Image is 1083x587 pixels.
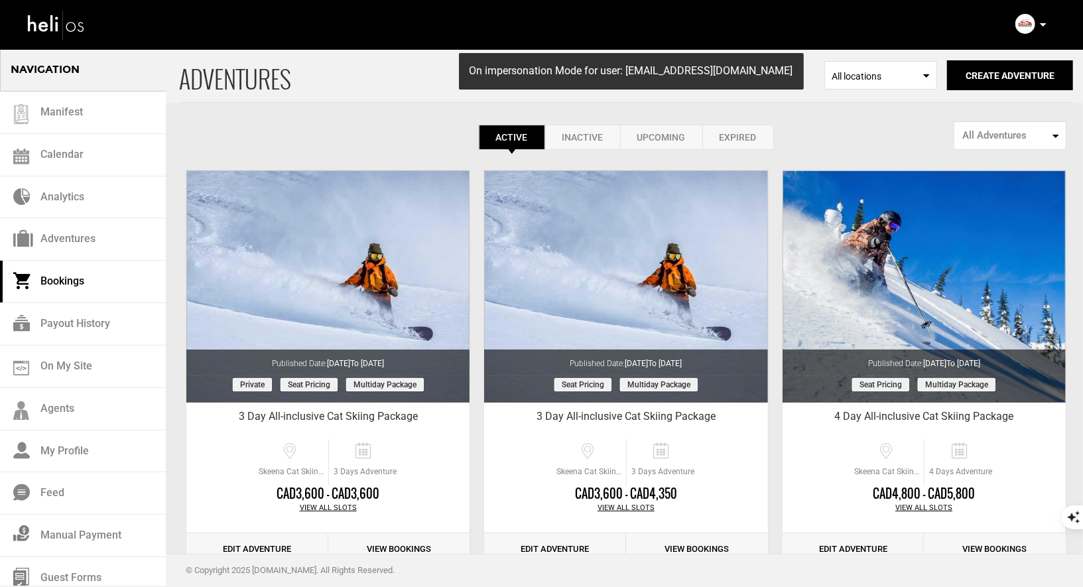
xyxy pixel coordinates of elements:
span: to [DATE] [350,359,384,368]
a: Edit Adventure [186,533,328,566]
span: 3 Days Adventure [329,466,401,478]
div: View All Slots [484,503,767,513]
img: guest-list.svg [11,104,31,124]
span: ADVENTURES [179,48,824,102]
span: Skeena Cat Skiing Base Camp, Kitimat-Stikine B, [GEOGRAPHIC_DATA], [GEOGRAPHIC_DATA] [553,466,626,478]
a: Edit Adventure [484,533,626,566]
div: 4 Day All-inclusive Cat Skiing Package [783,409,1066,429]
img: heli-logo [27,7,86,42]
a: Edit Adventure [783,533,924,566]
span: [DATE] [327,359,384,368]
div: Published Date: [186,350,470,369]
div: View All Slots [783,503,1066,513]
div: 3 Day All-inclusive Cat Skiing Package [484,409,767,429]
span: All locations [832,70,930,83]
div: Published Date: [484,350,767,369]
span: Multiday package [346,378,424,391]
a: View Bookings [328,533,470,566]
div: View All Slots [186,503,470,513]
span: Seat Pricing [281,378,338,391]
span: Select box activate [824,61,937,90]
a: Inactive [545,125,620,150]
span: Seat Pricing [852,378,909,391]
span: Seat Pricing [554,378,611,391]
button: Create Adventure [947,60,1073,90]
span: [DATE] [923,359,980,368]
div: On impersonation Mode for user: [EMAIL_ADDRESS][DOMAIN_NAME] [459,53,804,90]
div: Published Date: [783,350,1066,369]
a: Expired [702,125,774,150]
a: View Bookings [924,533,1066,566]
span: Skeena Cat Skiing Base Camp, Kitimat-Stikine B, [GEOGRAPHIC_DATA], [GEOGRAPHIC_DATA] [255,466,328,478]
span: [DATE] [625,359,682,368]
span: to [DATE] [946,359,980,368]
button: All Adventures [954,121,1066,150]
span: Private [233,378,272,391]
span: Multiday package [620,378,698,391]
span: All Adventures [962,129,1049,143]
span: 4 Days Adventure [924,466,997,478]
span: Multiday package [918,378,995,391]
img: agents-icon.svg [13,401,29,421]
a: Upcoming [620,125,702,150]
img: calendar.svg [13,149,29,164]
a: Active [479,125,545,150]
img: img_f63f189c3556185939f40ae13d6fd395.png [1015,14,1035,34]
img: on_my_site.svg [13,361,29,375]
a: View Bookings [626,533,768,566]
span: Skeena Cat Skiing Base Camp, Kitimat-Stikine B, [GEOGRAPHIC_DATA], [GEOGRAPHIC_DATA] [851,466,924,478]
div: CAD3,600 - CAD4,350 [484,486,767,503]
span: 3 Days Adventure [627,466,699,478]
span: to [DATE] [648,359,682,368]
div: CAD3,600 - CAD3,600 [186,486,470,503]
div: 3 Day All-inclusive Cat Skiing Package [186,409,470,429]
div: CAD4,800 - CAD5,800 [783,486,1066,503]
